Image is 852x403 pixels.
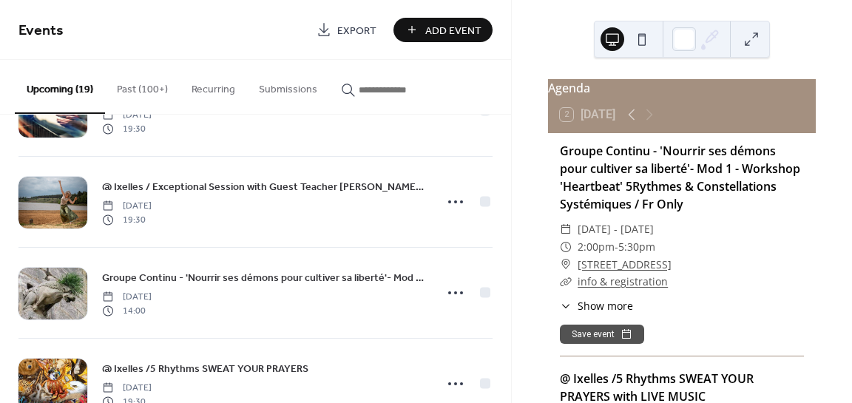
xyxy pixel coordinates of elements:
span: @ Ixelles / Exceptional Session with Guest Teacher [PERSON_NAME] / 5Rhythms Dynamic Movement Prac... [102,180,426,195]
span: [DATE] - [DATE] [578,220,654,238]
span: [DATE] [102,291,152,304]
a: Groupe Continu - 'Nourrir ses démons pour cultiver sa liberté'- Mod 2 - Workshop 'Heartbeat' 5Ryt... [102,269,426,286]
span: - [615,238,618,256]
a: Export [305,18,388,42]
span: Show more [578,298,633,314]
div: ​ [560,220,572,238]
a: @ Ixelles / Exceptional Session with Guest Teacher [PERSON_NAME] / 5Rhythms Dynamic Movement Prac... [102,178,426,195]
button: Recurring [180,60,247,112]
span: Add Event [425,23,481,38]
span: 14:00 [102,304,152,317]
span: 19:30 [102,213,152,226]
span: 19:30 [102,122,152,135]
span: [DATE] [102,200,152,213]
span: @ Ixelles /5 Rhythms SWEAT YOUR PRAYERS [102,362,308,377]
div: ​ [560,298,572,314]
span: [DATE] [102,382,152,395]
div: ​ [560,238,572,256]
button: Upcoming (19) [15,60,105,114]
span: Groupe Continu - 'Nourrir ses démons pour cultiver sa liberté'- Mod 2 - Workshop 'Heartbeat' 5Ryt... [102,271,426,286]
span: Events [18,16,64,45]
div: ​ [560,273,572,291]
span: 5:30pm [618,238,655,256]
button: Add Event [393,18,493,42]
a: [STREET_ADDRESS] [578,256,672,274]
span: 2:00pm [578,238,615,256]
div: ​ [560,256,572,274]
button: Past (100+) [105,60,180,112]
button: ​Show more [560,298,633,314]
span: Export [337,23,376,38]
div: Agenda [548,79,816,97]
button: Submissions [247,60,329,112]
a: info & registration [578,274,668,288]
span: [DATE] [102,109,152,122]
button: Save event [560,325,644,344]
a: Groupe Continu - 'Nourrir ses démons pour cultiver sa liberté'- Mod 1 - Workshop 'Heartbeat' 5Ryt... [560,143,800,212]
a: @ Ixelles /5 Rhythms SWEAT YOUR PRAYERS [102,360,308,377]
